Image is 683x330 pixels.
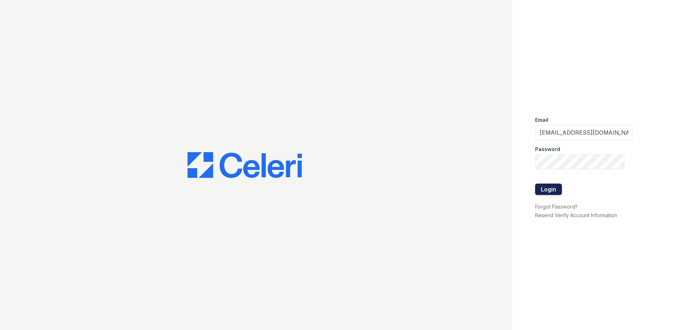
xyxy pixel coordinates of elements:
[535,146,560,153] label: Password
[535,116,548,124] label: Email
[535,184,562,195] button: Login
[188,152,302,178] img: CE_Logo_Blue-a8612792a0a2168367f1c8372b55b34899dd931a85d93a1a3d3e32e68fde9ad4.png
[535,204,578,210] a: Forgot Password?
[535,212,617,218] a: Resend Verify Account Information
